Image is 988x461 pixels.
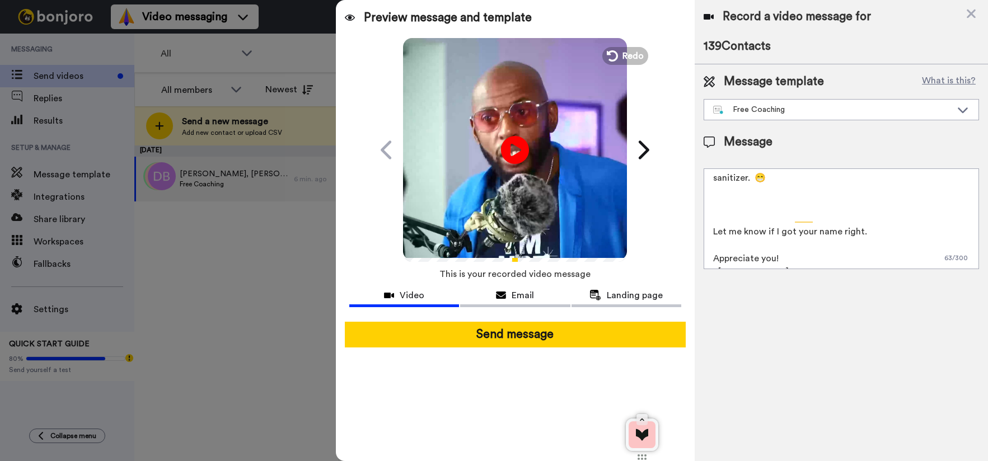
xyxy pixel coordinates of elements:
[704,168,979,269] textarea: [PERSON_NAME] {first_name}, you signed up for my free coaching, right? Just letting you know what...
[400,289,424,302] span: Video
[724,73,824,90] span: Message template
[512,289,534,302] span: Email
[345,322,686,347] button: Send message
[713,104,952,115] div: Free Coaching
[724,134,772,150] span: Message
[439,262,591,286] span: This is your recorded video message
[919,73,979,90] button: What is this?
[607,289,663,302] span: Landing page
[713,106,724,115] img: nextgen-template.svg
